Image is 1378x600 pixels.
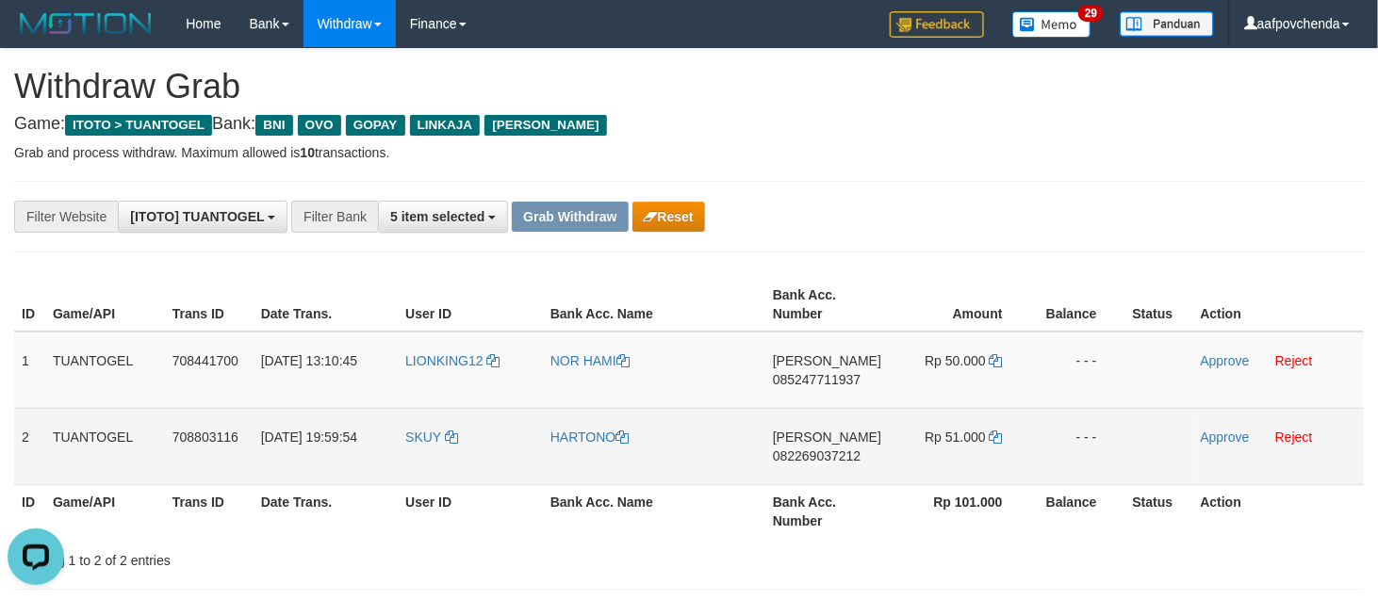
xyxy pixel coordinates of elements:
span: Copy 082269037212 to clipboard [773,448,861,463]
th: Rp 101.000 [889,484,1031,538]
img: panduan.png [1120,11,1214,37]
td: - - - [1031,332,1125,409]
img: Button%20Memo.svg [1012,11,1091,38]
a: NOR HAMI [550,353,630,368]
img: MOTION_logo.png [14,9,157,38]
span: [ITOTO] TUANTOGEL [130,209,264,224]
span: Rp 50.000 [925,353,986,368]
td: 2 [14,408,45,484]
span: LINKAJA [410,115,481,136]
td: 1 [14,332,45,409]
span: ITOTO > TUANTOGEL [65,115,212,136]
a: Copy 50000 to clipboard [990,353,1003,368]
a: SKUY [405,430,458,445]
h1: Withdraw Grab [14,68,1364,105]
button: [ITOTO] TUANTOGEL [118,201,287,233]
td: TUANTOGEL [45,332,165,409]
a: Reject [1275,430,1313,445]
strong: 10 [300,145,315,160]
span: 708803116 [172,430,238,445]
a: Approve [1201,430,1250,445]
span: 29 [1078,5,1104,22]
span: [DATE] 13:10:45 [261,353,357,368]
th: Bank Acc. Name [543,484,765,538]
th: Action [1193,484,1364,538]
h4: Game: Bank: [14,115,1364,134]
th: Status [1125,278,1193,332]
span: OVO [298,115,341,136]
span: Rp 51.000 [925,430,986,445]
th: Status [1125,484,1193,538]
div: Filter Website [14,201,118,233]
span: [PERSON_NAME] [773,353,881,368]
a: Copy 51000 to clipboard [990,430,1003,445]
span: [PERSON_NAME] [773,430,881,445]
img: Feedback.jpg [890,11,984,38]
button: Reset [632,202,705,232]
span: [PERSON_NAME] [484,115,606,136]
span: [DATE] 19:59:54 [261,430,357,445]
td: TUANTOGEL [45,408,165,484]
th: Trans ID [165,278,254,332]
th: User ID [398,484,543,538]
th: Game/API [45,484,165,538]
button: Grab Withdraw [512,202,628,232]
span: LIONKING12 [405,353,483,368]
th: Bank Acc. Number [765,278,889,332]
a: Approve [1201,353,1250,368]
th: Bank Acc. Name [543,278,765,332]
span: Copy 085247711937 to clipboard [773,372,861,387]
button: 5 item selected [378,201,508,233]
a: Reject [1275,353,1313,368]
span: SKUY [405,430,441,445]
p: Grab and process withdraw. Maximum allowed is transactions. [14,143,1364,162]
th: ID [14,278,45,332]
th: Amount [889,278,1031,332]
th: ID [14,484,45,538]
button: Open LiveChat chat widget [8,8,64,64]
a: HARTONO [550,430,630,445]
th: Balance [1031,484,1125,538]
a: LIONKING12 [405,353,500,368]
th: Bank Acc. Number [765,484,889,538]
span: 5 item selected [390,209,484,224]
th: Game/API [45,278,165,332]
th: Action [1193,278,1364,332]
th: Balance [1031,278,1125,332]
div: Filter Bank [291,201,378,233]
th: User ID [398,278,543,332]
div: Showing 1 to 2 of 2 entries [14,543,560,570]
th: Date Trans. [254,278,398,332]
span: GOPAY [346,115,405,136]
span: 708441700 [172,353,238,368]
th: Date Trans. [254,484,398,538]
th: Trans ID [165,484,254,538]
td: - - - [1031,408,1125,484]
span: BNI [255,115,292,136]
